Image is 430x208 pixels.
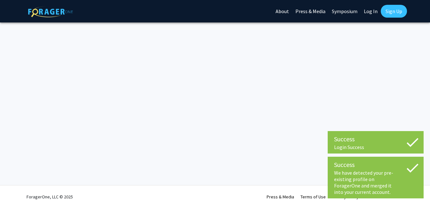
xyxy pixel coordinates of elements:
[334,170,417,195] div: We have detected your pre-existing profile on ForagerOne and merged it into your current account.
[27,186,73,208] div: ForagerOne, LLC © 2025
[381,5,407,18] a: Sign Up
[301,194,326,200] a: Terms of Use
[334,144,417,150] div: Login Success
[28,6,73,17] img: ForagerOne Logo
[334,134,417,144] div: Success
[334,160,417,170] div: Success
[267,194,294,200] a: Press & Media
